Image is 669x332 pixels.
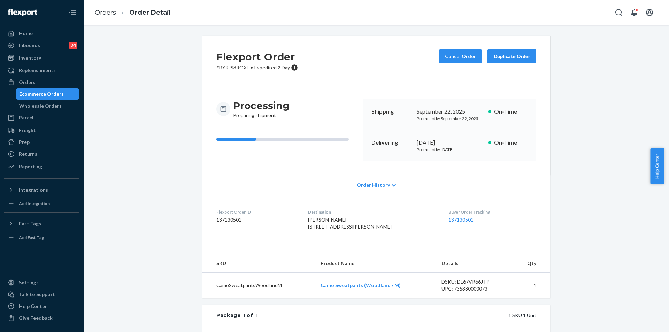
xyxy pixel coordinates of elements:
div: Integrations [19,186,48,193]
div: Help Center [19,303,47,310]
a: Parcel [4,112,79,123]
a: Home [4,28,79,39]
a: Settings [4,277,79,288]
button: Help Center [650,148,664,184]
a: Add Integration [4,198,79,209]
a: Help Center [4,301,79,312]
a: Replenishments [4,65,79,76]
ol: breadcrumbs [89,2,176,23]
a: Ecommerce Orders [16,88,80,100]
button: Cancel Order [439,49,482,63]
p: Shipping [371,108,411,116]
a: Wholesale Orders [16,100,80,111]
a: Prep [4,137,79,148]
p: # BYRJS3ROXL [216,64,298,71]
div: Wholesale Orders [19,102,62,109]
dt: Flexport Order ID [216,209,297,215]
button: Give Feedback [4,312,79,324]
a: Orders [4,77,79,88]
th: Qty [512,254,550,273]
div: Inventory [19,54,41,61]
div: Add Fast Tag [19,234,44,240]
button: Open notifications [627,6,641,20]
p: On-Time [494,108,528,116]
div: Duplicate Order [493,53,530,60]
a: Add Fast Tag [4,232,79,243]
dt: Destination [308,209,438,215]
span: Order History [357,182,390,188]
div: Package 1 of 1 [216,312,257,319]
div: September 22, 2025 [417,108,483,116]
a: Inventory [4,52,79,63]
div: Give Feedback [19,315,53,322]
dd: 137130501 [216,216,297,223]
div: Orders [19,79,36,86]
div: Prep [19,139,30,146]
button: Fast Tags [4,218,79,229]
a: Talk to Support [4,289,79,300]
div: UPC: 735380000073 [441,285,507,292]
p: Delivering [371,139,411,147]
div: 1 SKU 1 Unit [257,312,536,319]
a: Orders [95,9,116,16]
th: Product Name [315,254,436,273]
p: On-Time [494,139,528,147]
p: Promised by [DATE] [417,147,483,153]
div: Returns [19,150,37,157]
div: [DATE] [417,139,483,147]
img: Flexport logo [8,9,37,16]
button: Open account menu [643,6,656,20]
a: Freight [4,125,79,136]
div: Add Integration [19,201,50,207]
span: [PERSON_NAME] [STREET_ADDRESS][PERSON_NAME] [308,217,392,230]
dt: Buyer Order Tracking [448,209,536,215]
div: DSKU: DL67VR66JTP [441,278,507,285]
button: Duplicate Order [487,49,536,63]
a: 137130501 [448,217,474,223]
div: Ecommerce Orders [19,91,64,98]
div: Preparing shipment [233,99,290,119]
a: Reporting [4,161,79,172]
td: 1 [512,273,550,298]
div: Parcel [19,114,33,121]
button: Integrations [4,184,79,195]
h3: Processing [233,99,290,112]
th: Details [436,254,513,273]
span: • [251,64,253,70]
div: Settings [19,279,39,286]
a: Camo Sweatpants (Woodland / M) [321,282,401,288]
div: Fast Tags [19,220,41,227]
h2: Flexport Order [216,49,298,64]
div: 24 [69,42,77,49]
button: Close Navigation [66,6,79,20]
div: Freight [19,127,36,134]
span: Expedited 2 Day [254,64,290,70]
button: Open Search Box [612,6,626,20]
div: Talk to Support [19,291,55,298]
div: Home [19,30,33,37]
th: SKU [202,254,315,273]
a: Inbounds24 [4,40,79,51]
a: Returns [4,148,79,160]
div: Replenishments [19,67,56,74]
div: Reporting [19,163,42,170]
div: Inbounds [19,42,40,49]
a: Order Detail [129,9,171,16]
td: CamoSweatpantsWoodlandM [202,273,315,298]
p: Promised by September 22, 2025 [417,116,483,122]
